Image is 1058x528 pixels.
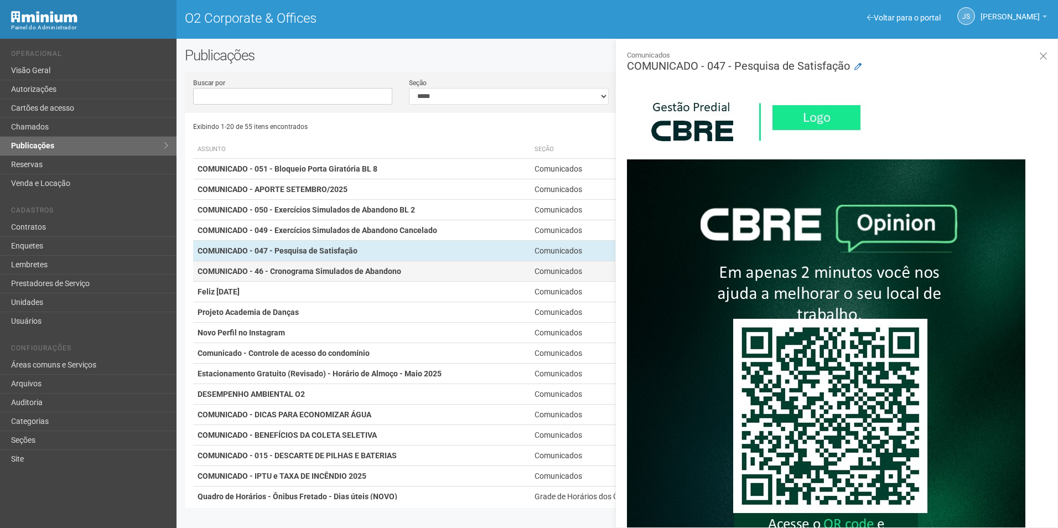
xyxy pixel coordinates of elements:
img: Minium [11,11,77,23]
strong: COMUNICADO - 050 - Exercícios Simulados de Abandono BL 2 [198,205,415,214]
td: Comunicados [530,425,680,446]
h3: COMUNICADO - 047 - Pesquisa de Satisfação [627,50,1049,71]
td: Comunicados [530,200,680,220]
th: Assunto [193,141,531,159]
strong: COMUNICADO - BENEFÍCIOS DA COLETA SELETIVA [198,431,377,439]
h2: Publicações [185,47,536,64]
strong: COMUNICADO - 015 - DESCARTE DE PILHAS E BATERIAS [198,451,397,460]
td: Comunicados [530,364,680,384]
strong: Novo Perfil no Instagram [198,328,285,337]
td: Comunicados [530,343,680,364]
small: Comunicados [627,50,1049,60]
div: Exibindo 1-20 de 55 itens encontrados [193,118,619,135]
td: Comunicados [530,159,680,179]
td: Comunicados [530,220,680,241]
td: Comunicados [530,405,680,425]
td: Comunicados [530,466,680,486]
strong: Quadro de Horários - Ônibus Fretado - Dias úteis (NOVO) [198,492,397,501]
td: Comunicados [530,179,680,200]
strong: Estacionamento Gratuito (Revisado) - Horário de Almoço - Maio 2025 [198,369,442,378]
td: Comunicados [530,323,680,343]
div: Painel do Administrador [11,23,168,33]
li: Operacional [11,50,168,61]
strong: COMUNICADO - 049 - Exercícios Simulados de Abandono Cancelado [198,226,437,235]
strong: Projeto Academia de Danças [198,308,299,317]
span: Jeferson Souza [981,2,1040,21]
strong: COMUNICADO - APORTE SETEMBRO/2025 [198,185,348,194]
strong: DESEMPENHO AMBIENTAL O2 [198,390,305,398]
td: Grade de Horários dos Ônibus [530,486,680,507]
strong: COMUNICADO - 051 - Bloqueio Porta Giratória BL 8 [198,164,377,173]
a: Modificar [854,61,862,73]
li: Cadastros [11,206,168,218]
td: Comunicados [530,446,680,466]
strong: COMUNICADO - DICAS PARA ECONOMIZAR ÁGUA [198,410,371,419]
li: Configurações [11,344,168,356]
td: Comunicados [530,261,680,282]
a: [PERSON_NAME] [981,14,1047,23]
td: Comunicados [530,241,680,261]
td: Comunicados [530,384,680,405]
strong: COMUNICADO - 047 - Pesquisa de Satisfação [198,246,357,255]
label: Buscar por [193,78,225,88]
label: Seção [409,78,427,88]
strong: COMUNICADO - IPTU e TAXA DE INCÊNDIO 2025 [198,472,366,480]
th: Seção [530,141,680,159]
td: Comunicados [530,302,680,323]
a: JS [957,7,975,25]
h1: O2 Corporate & Offices [185,11,609,25]
strong: Feliz [DATE] [198,287,240,296]
strong: COMUNICADO - 46 - Cronograma Simulados de Abandono [198,267,401,276]
td: Comunicados [530,282,680,302]
a: Voltar para o portal [867,13,941,22]
strong: Comunicado - Controle de acesso do condomínio [198,349,370,358]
